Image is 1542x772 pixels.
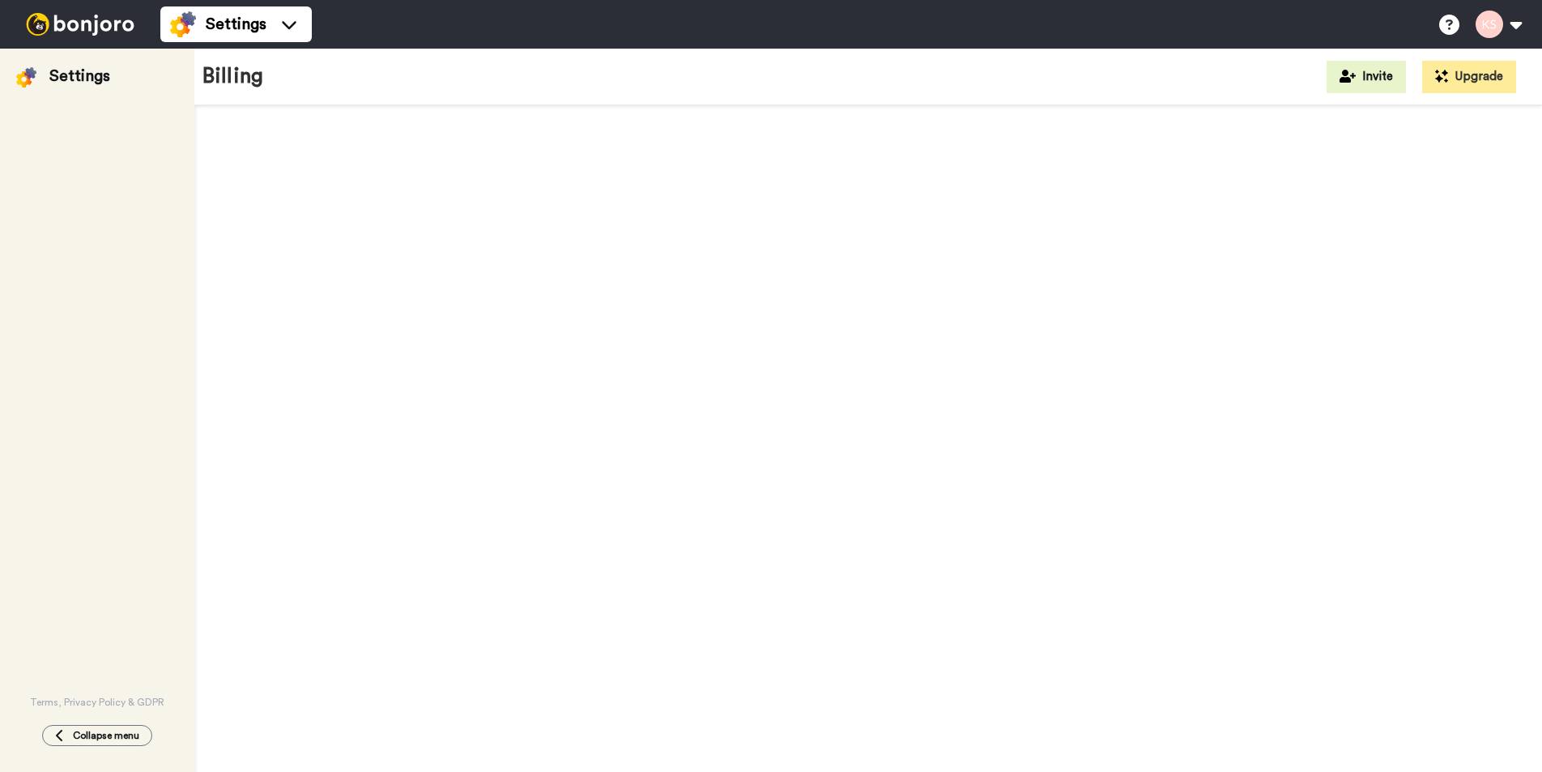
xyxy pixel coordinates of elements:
[202,65,263,88] h1: Billing
[49,65,110,87] div: Settings
[73,729,139,742] span: Collapse menu
[206,13,266,36] span: Settings
[170,11,196,37] img: settings-colored.svg
[16,67,36,87] img: settings-colored.svg
[42,725,152,746] button: Collapse menu
[1422,61,1516,93] button: Upgrade
[19,13,141,36] img: bj-logo-header-white.svg
[1327,61,1406,93] button: Invite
